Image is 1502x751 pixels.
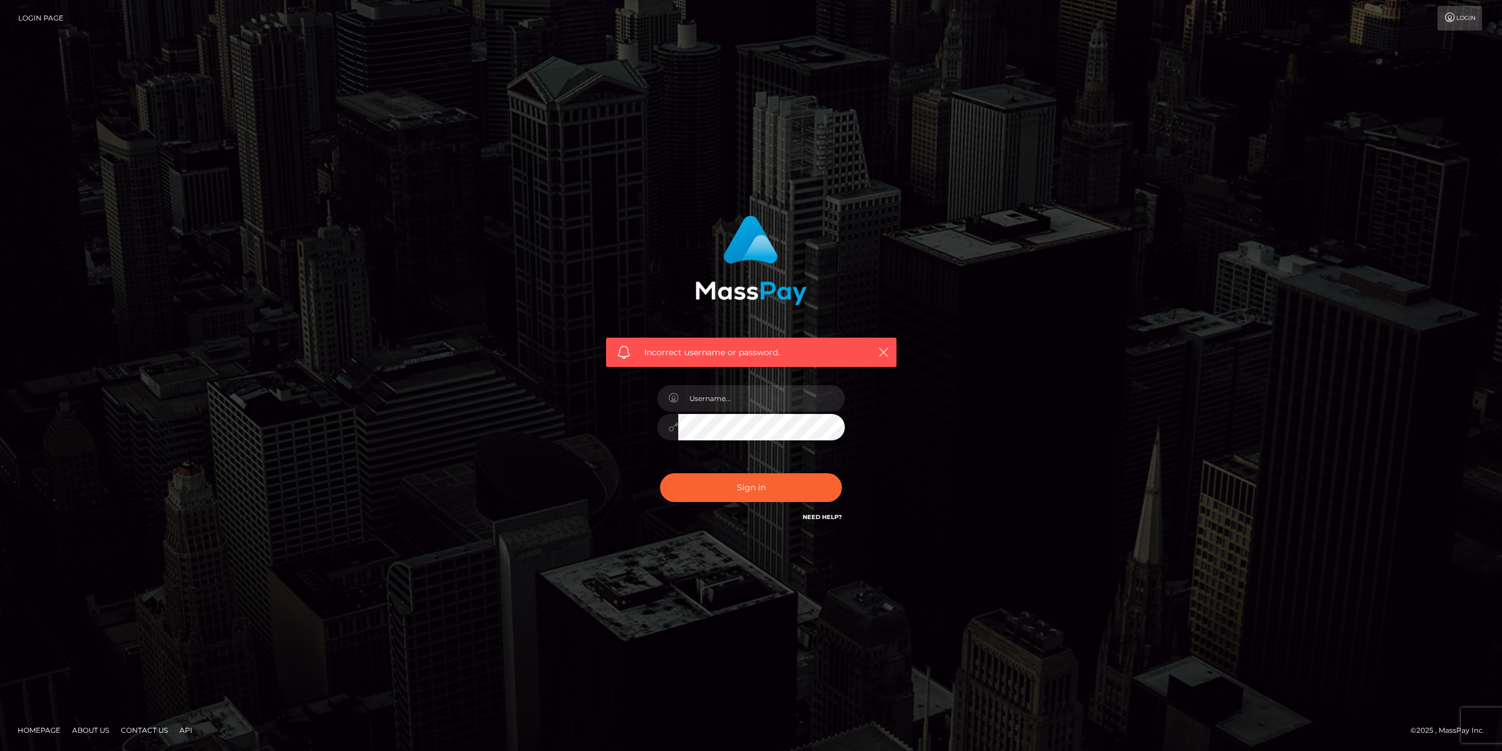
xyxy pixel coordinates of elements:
[175,721,197,739] a: API
[116,721,172,739] a: Contact Us
[1437,6,1482,31] a: Login
[13,721,65,739] a: Homepage
[1410,724,1493,737] div: © 2025 , MassPay Inc.
[803,513,842,521] a: Need Help?
[18,6,63,31] a: Login Page
[67,721,114,739] a: About Us
[695,215,807,305] img: MassPay Login
[660,473,842,502] button: Sign in
[644,346,858,359] span: Incorrect username or password.
[678,385,845,412] input: Username...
